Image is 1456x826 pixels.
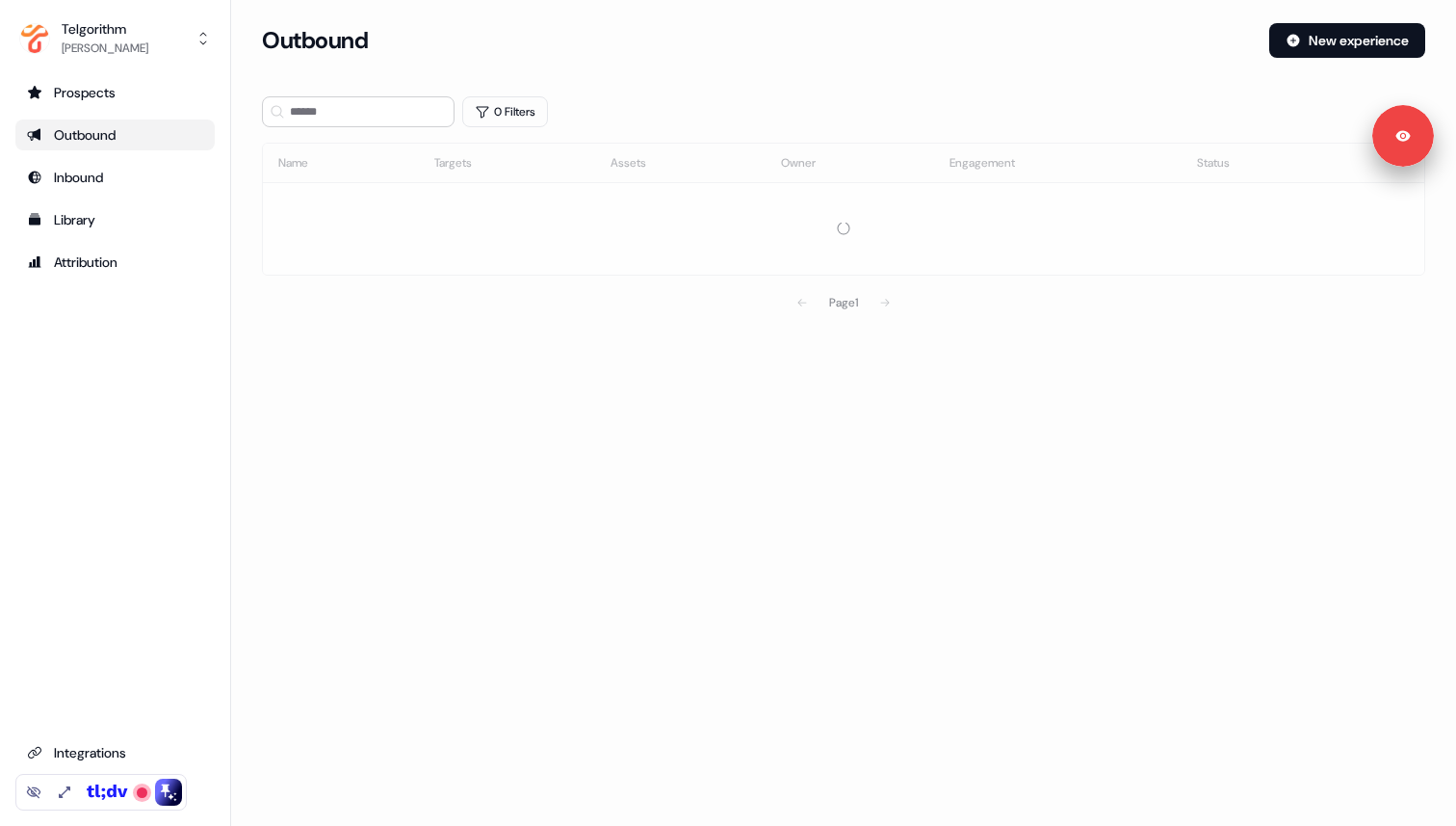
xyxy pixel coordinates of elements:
div: Inbound [27,168,203,187]
div: Telgorithm [62,19,148,39]
div: Outbound [27,125,203,145]
div: Attribution [27,253,203,272]
div: Integrations [27,743,203,762]
button: 0 Filters [462,96,548,127]
button: Telgorithm[PERSON_NAME] [15,15,215,62]
div: Library [27,210,203,229]
a: Go to outbound experience [15,120,215,150]
a: Go to templates [15,204,215,235]
button: New experience [1269,23,1425,58]
div: Prospects [27,83,203,102]
a: Go to Inbound [15,162,215,193]
a: Go to attribution [15,247,215,278]
div: [PERSON_NAME] [62,39,148,58]
a: Go to integrations [15,737,215,768]
h3: Outbound [262,26,368,55]
a: Go to prospects [15,77,215,108]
